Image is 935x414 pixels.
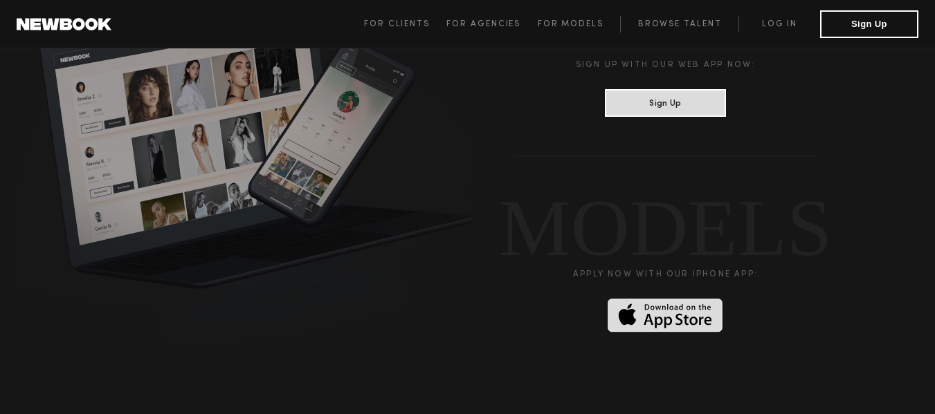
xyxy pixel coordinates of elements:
[608,299,723,332] img: Download on the App Store
[538,20,603,28] span: For Models
[364,16,446,32] a: For Clients
[538,16,621,32] a: For Models
[605,89,726,117] button: Sign Up
[738,16,820,32] a: Log in
[364,20,430,28] span: For Clients
[446,20,520,28] span: For Agencies
[573,270,758,279] div: Apply now with our iPHONE APP:
[499,195,832,261] div: MODELS
[820,10,918,38] button: Sign Up
[620,16,738,32] a: Browse Talent
[576,61,756,70] div: Sign up with our web app now:
[446,16,537,32] a: For Agencies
